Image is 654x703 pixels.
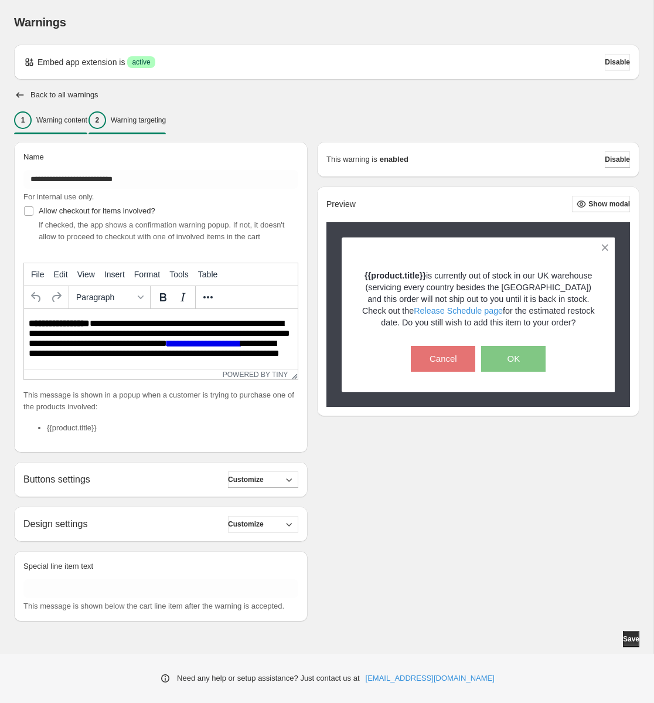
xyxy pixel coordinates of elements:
[111,116,166,125] p: Warning targeting
[23,474,90,485] h2: Buttons settings
[228,475,264,484] span: Customize
[572,196,630,212] button: Show modal
[169,270,189,279] span: Tools
[132,57,150,67] span: active
[153,287,173,307] button: Bold
[46,287,66,307] button: Redo
[380,154,408,165] strong: enabled
[26,287,46,307] button: Undo
[88,111,106,129] div: 2
[228,471,298,488] button: Customize
[605,151,630,168] button: Disable
[23,602,284,610] span: This message is shown below the cart line item after the warning is accepted.
[47,422,298,434] li: {{product.title}}
[88,108,166,133] button: 2Warning targeting
[228,516,298,532] button: Customize
[588,199,630,209] span: Show modal
[623,634,639,644] span: Save
[14,111,32,129] div: 1
[173,287,193,307] button: Italic
[39,206,155,215] span: Allow checkout for items involved?
[623,631,639,647] button: Save
[198,287,218,307] button: More...
[605,57,630,67] span: Disable
[481,346,546,372] button: OK
[31,270,45,279] span: File
[326,154,377,165] p: This warning is
[411,346,475,372] button: Cancel
[36,116,87,125] p: Warning content
[77,270,95,279] span: View
[104,270,125,279] span: Insert
[326,199,356,209] h2: Preview
[605,155,630,164] span: Disable
[39,220,284,241] span: If checked, the app shows a confirmation warning popup. If not, it doesn't allow to proceed to ch...
[414,306,503,315] a: Release Schedule page
[54,270,68,279] span: Edit
[223,371,288,379] a: Powered by Tiny
[14,108,87,133] button: 1Warning content
[5,9,269,62] body: Rich Text Area. Press ALT-0 for help.
[76,293,134,302] span: Paragraph
[228,519,264,529] span: Customize
[38,56,125,68] p: Embed app extension is
[605,54,630,70] button: Disable
[366,673,495,684] a: [EMAIL_ADDRESS][DOMAIN_NAME]
[14,16,66,29] span: Warnings
[362,270,595,328] p: is currently out of stock in our UK warehouse (servicing every country besides the [GEOGRAPHIC_DA...
[23,192,94,201] span: For internal use only.
[30,90,98,100] h2: Back to all warnings
[198,270,217,279] span: Table
[134,270,160,279] span: Format
[71,287,148,307] button: Formats
[23,152,44,161] span: Name
[23,562,93,570] span: Special line item text
[23,518,87,529] h2: Design settings
[23,389,298,413] p: This message is shown in a popup when a customer is trying to purchase one of the products involved:
[365,271,426,280] strong: {{product.title}}
[24,309,298,369] iframe: Rich Text Area
[288,369,298,379] div: Resize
